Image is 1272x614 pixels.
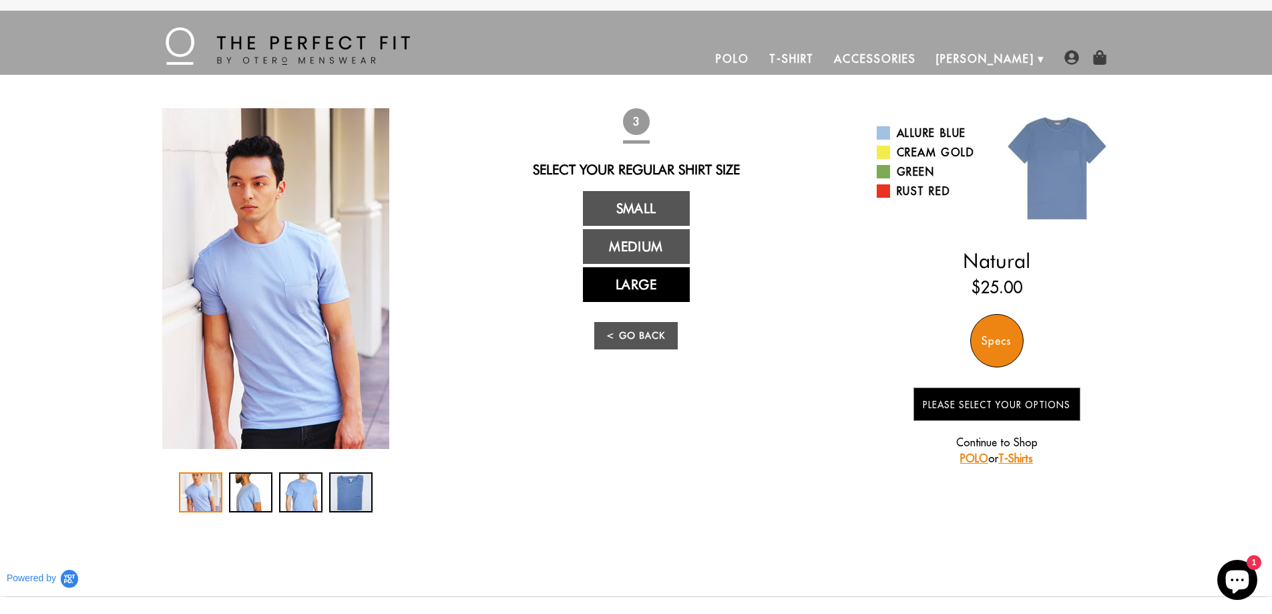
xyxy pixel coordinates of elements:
a: T-Shirts [998,452,1033,465]
p: Continue to Shop or [913,434,1080,466]
a: Large [583,267,690,302]
div: 1 / 4 [156,108,396,449]
a: Accessories [824,43,925,75]
img: 010.jpg [997,108,1117,228]
ins: $25.00 [972,275,1022,299]
inbox-online-store-chat: Shopify online store chat [1213,560,1261,603]
a: Polo [706,43,759,75]
a: Medium [583,229,690,264]
h2: Select Your Regular Shirt Size [477,162,795,178]
div: 1 / 4 [179,472,222,512]
span: Please Select Your Options [923,399,1070,411]
a: T-Shirt [759,43,824,75]
img: The Perfect Fit - by Otero Menswear - Logo [166,27,410,65]
img: IMG_2163_copy_1024x1024_2x_e396b202-0411-4715-9b62-447c38f02dce_340x.jpg [162,108,389,449]
div: 4 / 4 [329,472,373,512]
a: Green [877,164,987,180]
img: user-account-icon.png [1064,50,1079,65]
h2: Natural [877,249,1117,273]
span: 3 [623,108,650,135]
a: Allure Blue [877,125,987,141]
div: 2 / 4 [229,472,272,512]
a: Rust Red [877,183,987,199]
div: Specs [970,314,1024,367]
img: shopping-bag-icon.png [1092,50,1107,65]
button: Please Select Your Options [913,388,1080,421]
a: Small [583,191,690,226]
a: POLO [960,452,988,465]
span: Powered by [7,573,56,584]
a: < Go Back [594,322,677,349]
div: 3 / 4 [279,472,323,512]
a: Cream Gold [877,144,987,160]
a: [PERSON_NAME] [926,43,1044,75]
